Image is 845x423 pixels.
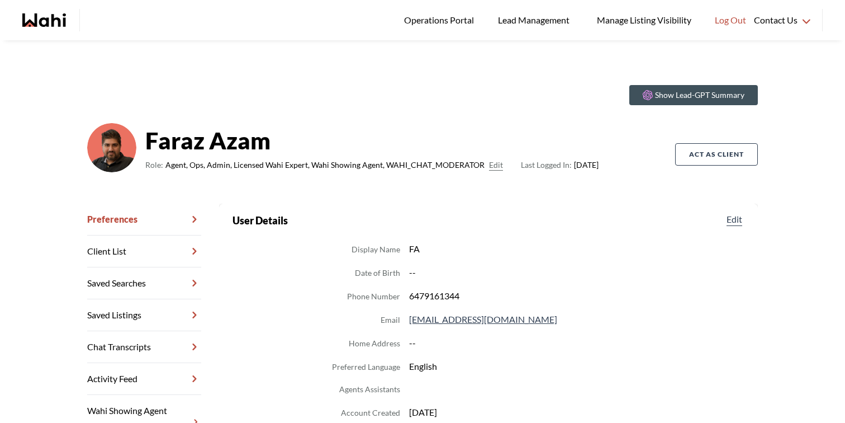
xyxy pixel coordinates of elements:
span: Operations Portal [404,13,478,27]
strong: Faraz Azam [145,124,599,157]
dt: Account Created [341,406,400,420]
span: Lead Management [498,13,573,27]
a: Chat Transcripts [87,331,201,363]
img: d03c15c2156146a3.png [87,123,136,172]
dt: Preferred Language [332,360,400,374]
dt: Email [381,313,400,327]
span: Last Logged In: [521,160,572,170]
a: Preferences [87,204,201,236]
dd: -- [409,336,744,350]
span: Agent, Ops, Admin, Licensed Wahi Expert, Wahi Showing Agent, WAHI_CHAT_MODERATOR [165,158,485,172]
dt: Agents Assistants [339,383,400,396]
a: Client List [87,236,201,267]
button: Act as Client [675,143,758,166]
dt: Display Name [352,243,400,256]
span: [DATE] [521,158,599,172]
button: Show Lead-GPT Summary [629,85,758,105]
dd: 6479161344 [409,289,744,303]
span: Log Out [715,13,746,27]
dd: [DATE] [409,405,744,420]
h2: User Details [232,213,288,228]
dd: [EMAIL_ADDRESS][DOMAIN_NAME] [409,312,744,327]
a: Saved Searches [87,267,201,299]
button: Edit [489,158,503,172]
span: Manage Listing Visibility [594,13,695,27]
dd: English [409,359,744,374]
a: Activity Feed [87,363,201,395]
p: Show Lead-GPT Summary [655,90,744,101]
dt: Home Address [349,337,400,350]
span: Role: [145,158,163,172]
a: Wahi homepage [22,13,66,27]
dt: Date of Birth [355,266,400,280]
a: Saved Listings [87,299,201,331]
button: Edit [724,213,744,226]
dt: Phone Number [347,290,400,303]
dd: FA [409,242,744,256]
dd: -- [409,265,744,280]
